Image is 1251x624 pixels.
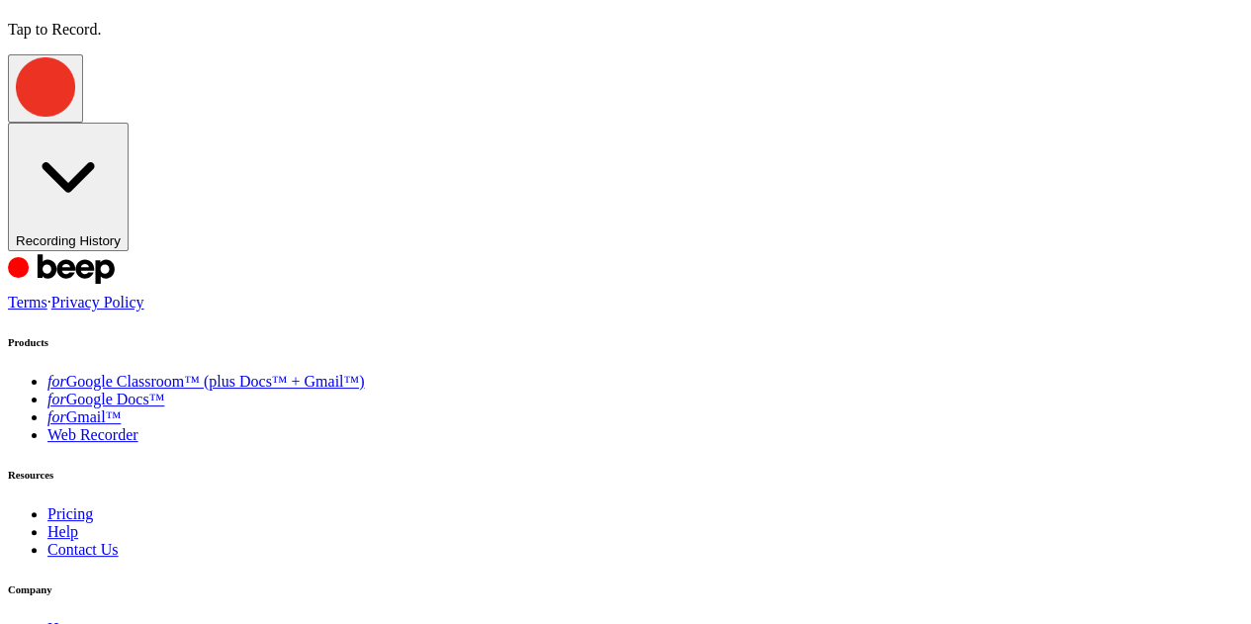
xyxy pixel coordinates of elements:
[47,505,93,522] a: Pricing
[47,373,66,390] i: for
[47,541,119,558] a: Contact Us
[47,408,121,425] a: forGmail™
[8,21,1243,39] p: Tap to Record.
[8,54,83,123] button: Beep Logo
[16,233,121,248] span: Recording History
[47,408,66,425] i: for
[8,583,1243,595] h6: Company
[8,294,1243,312] div: ·
[8,123,129,251] button: Recording History
[47,426,138,443] a: Web Recorder
[51,294,144,311] a: Privacy Policy
[8,469,1243,481] h6: Resources
[47,391,66,407] i: for
[16,57,75,117] img: Beep Logo
[8,336,1243,348] h6: Products
[8,294,47,311] a: Terms
[47,373,364,390] a: forGoogle Classroom™ (plus Docs™ + Gmail™)
[47,523,78,540] a: Help
[8,276,120,293] a: Cruip
[47,391,164,407] a: forGoogle Docs™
